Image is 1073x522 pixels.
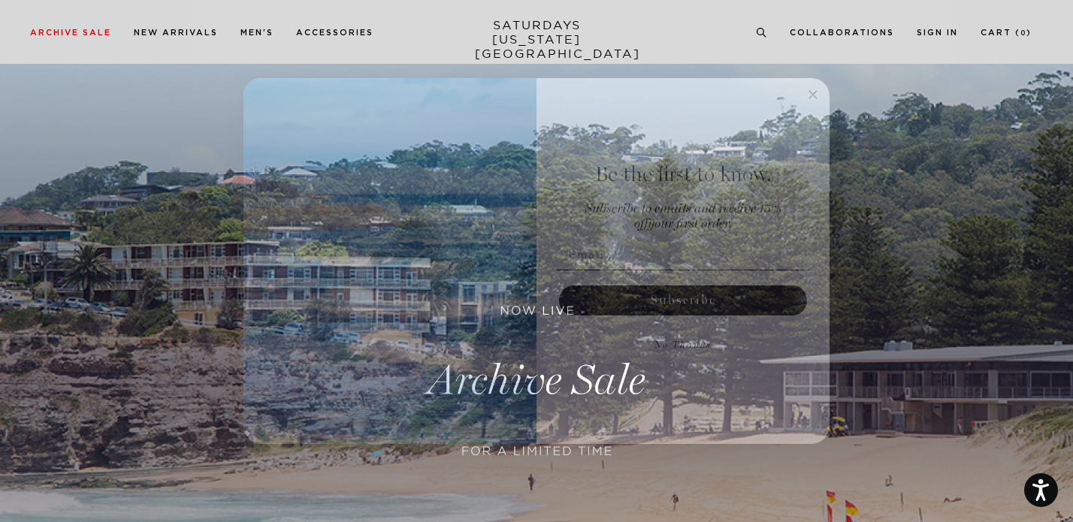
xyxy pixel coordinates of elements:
[556,270,810,270] img: underline
[556,330,810,361] button: No Thanks
[595,161,772,187] span: Be the first to know.
[585,203,781,216] span: Subscribe to emails and receive 15%
[648,218,732,231] span: your first order.
[804,86,822,104] button: Close dialog
[559,285,807,315] button: Subscribe
[634,218,648,231] span: off
[556,240,810,270] input: Email
[243,78,536,445] img: 125c788d-000d-4f3e-b05a-1b92b2a23ec9.jpeg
